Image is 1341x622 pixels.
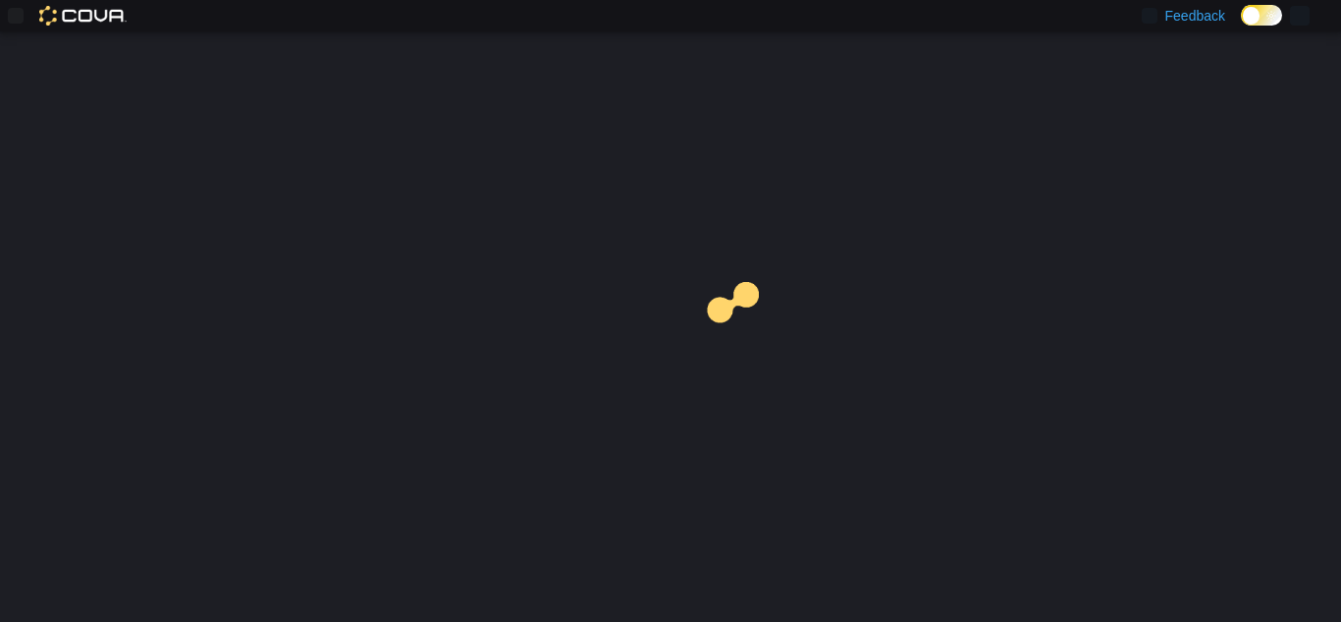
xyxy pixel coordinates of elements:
input: Dark Mode [1241,5,1282,26]
span: Dark Mode [1241,26,1242,27]
img: cova-loader [670,267,818,415]
span: Feedback [1165,6,1225,26]
img: Cova [39,6,127,26]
